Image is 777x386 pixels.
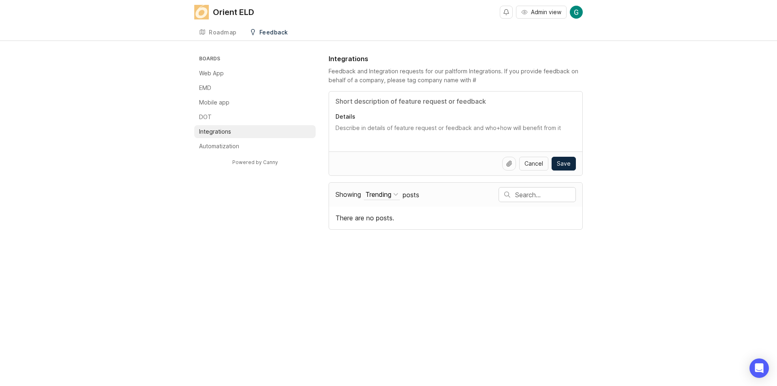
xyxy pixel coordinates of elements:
p: Automatization [199,142,239,150]
img: Guard Manager [570,6,583,19]
p: Mobile app [199,98,229,107]
span: Save [557,160,571,168]
p: DOT [199,113,212,121]
a: Web App [194,67,316,80]
div: Roadmap [209,30,237,35]
button: Admin view [516,6,567,19]
input: Search… [515,190,575,199]
div: There are no posts. [329,207,582,229]
a: DOT [194,111,316,124]
textarea: Details [335,124,576,140]
button: Save [552,157,576,171]
span: Admin view [531,8,561,16]
h1: Integrations [329,54,368,64]
h3: Boards [197,54,316,65]
div: Feedback and Integration requests for our paltform Integrations. If you provide feedback on behal... [329,67,583,85]
div: Feedback [259,30,288,35]
p: Web App [199,69,224,77]
a: Integrations [194,125,316,138]
span: Showing [335,190,361,198]
span: posts [403,190,419,199]
a: Powered by Canny [231,158,279,167]
a: Automatization [194,140,316,153]
input: Title [335,96,576,106]
p: Details [335,113,576,121]
a: EMD [194,81,316,94]
p: EMD [199,84,211,92]
button: Showing [364,189,400,200]
div: Open Intercom Messenger [749,358,769,378]
button: Notifications [500,6,513,19]
div: Orient ELD [213,8,254,16]
a: Roadmap [194,24,242,41]
div: Trending [365,190,391,199]
span: Cancel [524,160,543,168]
p: Integrations [199,128,231,136]
button: Cancel [519,157,548,171]
img: Orient ELD logo [194,5,209,19]
a: Feedback [245,24,293,41]
a: Mobile app [194,96,316,109]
